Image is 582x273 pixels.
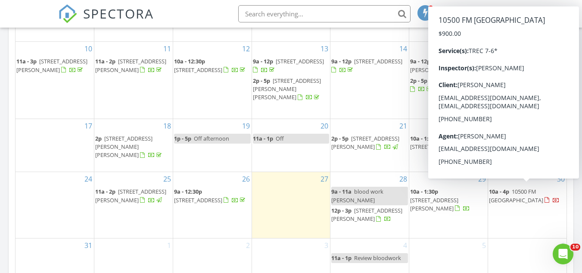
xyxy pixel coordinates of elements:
[331,188,383,204] span: blood work [PERSON_NAME]
[194,135,229,142] span: Off afternoon
[174,196,222,204] span: [STREET_ADDRESS]
[331,56,408,75] a: 9a - 12p [STREET_ADDRESS]
[276,135,284,142] span: Off
[174,66,222,74] span: [STREET_ADDRESS]
[323,238,330,252] a: Go to September 3, 2025
[16,238,94,273] td: Go to August 31, 2025
[253,56,330,75] a: 9a - 12p [STREET_ADDRESS]
[331,188,352,195] span: 9a - 11a
[16,119,94,172] td: Go to August 17, 2025
[410,188,438,195] span: 10a - 1:30p
[410,56,487,75] a: 9a - 12p [STREET_ADDRESS][PERSON_NAME]
[331,57,352,65] span: 9a - 12p
[94,172,173,238] td: Go to August 25, 2025
[240,42,252,56] a: Go to August 12, 2025
[354,254,401,262] span: Review bloodwork
[331,207,352,214] span: 12p - 3p
[240,119,252,133] a: Go to August 19, 2025
[330,238,409,273] td: Go to September 4, 2025
[94,42,173,119] td: Go to August 11, 2025
[476,42,488,56] a: Go to August 15, 2025
[253,77,270,85] span: 2p - 5p
[83,42,94,56] a: Go to August 10, 2025
[174,57,247,73] a: 10a - 12:30p [STREET_ADDRESS]
[456,5,512,14] div: [PERSON_NAME]
[410,135,483,151] a: 10a - 1:30p [STREET_ADDRESS]
[331,207,402,223] span: [STREET_ADDRESS][PERSON_NAME]
[410,188,470,212] a: 10a - 1:30p [STREET_ADDRESS][PERSON_NAME]
[331,207,402,223] a: 12p - 3p [STREET_ADDRESS][PERSON_NAME]
[174,56,251,75] a: 10a - 12:30p [STREET_ADDRESS]
[409,238,488,273] td: Go to September 5, 2025
[410,196,458,212] span: [STREET_ADDRESS][PERSON_NAME]
[410,77,427,85] span: 2p - 5p
[330,42,409,119] td: Go to August 14, 2025
[16,57,87,73] span: [STREET_ADDRESS][PERSON_NAME]
[331,254,352,262] span: 11a - 1p
[252,119,330,172] td: Go to August 20, 2025
[253,77,321,101] a: 2p - 5p [STREET_ADDRESS][PERSON_NAME][PERSON_NAME]
[331,57,402,73] a: 9a - 12p [STREET_ADDRESS]
[95,135,102,142] span: 2p
[410,57,481,73] a: 9a - 12p [STREET_ADDRESS][PERSON_NAME]
[398,172,409,186] a: Go to August 28, 2025
[330,119,409,172] td: Go to August 21, 2025
[16,42,94,119] td: Go to August 10, 2025
[16,57,37,65] span: 11a - 3p
[95,135,163,159] a: 2p [STREET_ADDRESS][PERSON_NAME][PERSON_NAME]
[553,244,573,264] iframe: Intercom live chat
[319,119,330,133] a: Go to August 20, 2025
[488,238,566,273] td: Go to September 6, 2025
[489,188,560,204] a: 10a - 4p 10500 FM [GEOGRAPHIC_DATA]
[410,57,481,73] span: [STREET_ADDRESS][PERSON_NAME]
[331,135,399,151] a: 2p - 5p [STREET_ADDRESS][PERSON_NAME]
[354,57,402,65] span: [STREET_ADDRESS]
[16,57,87,73] a: 11a - 3p [STREET_ADDRESS][PERSON_NAME]
[252,42,330,119] td: Go to August 13, 2025
[94,238,173,273] td: Go to September 1, 2025
[16,56,93,75] a: 11a - 3p [STREET_ADDRESS][PERSON_NAME]
[331,134,408,152] a: 2p - 5p [STREET_ADDRESS][PERSON_NAME]
[559,238,566,252] a: Go to September 6, 2025
[488,42,566,119] td: Go to August 16, 2025
[174,57,205,65] span: 10a - 12:30p
[173,238,252,273] td: Go to September 2, 2025
[95,135,153,159] span: [STREET_ADDRESS][PERSON_NAME][PERSON_NAME]
[489,188,509,195] span: 10a - 4p
[253,57,273,65] span: 9a - 12p
[555,42,566,56] a: Go to August 16, 2025
[162,119,173,133] a: Go to August 18, 2025
[252,238,330,273] td: Go to September 3, 2025
[58,4,77,23] img: The Best Home Inspection Software - Spectora
[253,57,324,73] a: 9a - 12p [STREET_ADDRESS]
[95,187,172,205] a: 11a - 2p [STREET_ADDRESS][PERSON_NAME]
[174,135,191,142] span: 1p - 5p
[319,172,330,186] a: Go to August 27, 2025
[252,172,330,238] td: Go to August 27, 2025
[165,238,173,252] a: Go to September 1, 2025
[555,172,566,186] a: Go to August 30, 2025
[488,119,566,172] td: Go to August 23, 2025
[94,119,173,172] td: Go to August 18, 2025
[173,119,252,172] td: Go to August 19, 2025
[442,14,518,22] div: Lem's Home Inspection
[409,119,488,172] td: Go to August 22, 2025
[476,172,488,186] a: Go to August 29, 2025
[330,172,409,238] td: Go to August 28, 2025
[83,172,94,186] a: Go to August 24, 2025
[95,134,172,161] a: 2p [STREET_ADDRESS][PERSON_NAME][PERSON_NAME]
[410,187,487,214] a: 10a - 1:30p [STREET_ADDRESS][PERSON_NAME]
[238,5,411,22] input: Search everything...
[174,188,247,204] a: 9a - 12:30p [STREET_ADDRESS]
[95,57,115,65] span: 11a - 2p
[480,238,488,252] a: Go to September 5, 2025
[570,244,580,251] span: 10
[410,77,478,93] a: 2p - 5p [STREET_ADDRESS]
[555,119,566,133] a: Go to August 23, 2025
[173,172,252,238] td: Go to August 26, 2025
[331,206,408,224] a: 12p - 3p [STREET_ADDRESS][PERSON_NAME]
[410,134,487,152] a: 10a - 1:30p [STREET_ADDRESS]
[95,188,115,195] span: 11a - 2p
[410,135,438,142] span: 10a - 1:30p
[174,187,251,205] a: 9a - 12:30p [STREET_ADDRESS]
